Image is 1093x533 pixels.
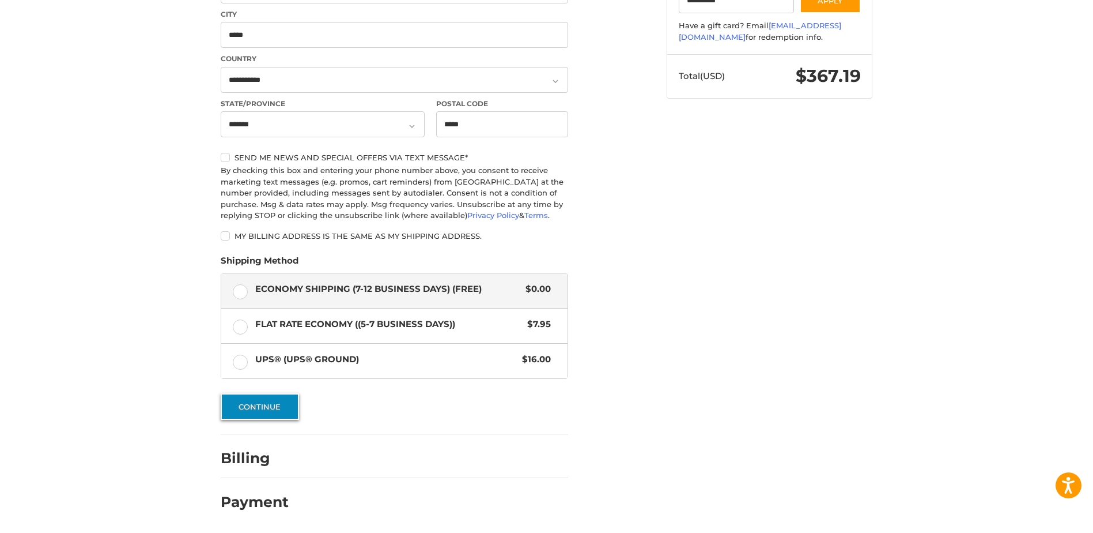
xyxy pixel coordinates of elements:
label: Postal Code [436,99,569,109]
label: City [221,9,568,20]
legend: Shipping Method [221,254,298,273]
h2: Billing [221,449,288,467]
a: Terms [524,211,548,220]
label: State/Province [221,99,425,109]
span: $7.95 [521,318,551,331]
span: Economy Shipping (7-12 Business Days) (Free) [255,283,520,296]
span: UPS® (UPS® Ground) [255,353,517,366]
div: Have a gift card? Email for redemption info. [679,20,861,43]
iframe: Google Customer Reviews [998,502,1093,533]
h2: Payment [221,493,289,511]
button: Continue [221,393,299,420]
span: Total (USD) [679,70,725,81]
span: $0.00 [520,283,551,296]
div: By checking this box and entering your phone number above, you consent to receive marketing text ... [221,165,568,222]
a: [EMAIL_ADDRESS][DOMAIN_NAME] [679,21,841,42]
label: My billing address is the same as my shipping address. [221,231,568,241]
label: Send me news and special offers via text message* [221,153,568,162]
span: Flat Rate Economy ((5-7 Business Days)) [255,318,522,331]
span: $367.19 [796,65,861,87]
label: Country [221,54,568,64]
span: $16.00 [516,353,551,366]
a: Privacy Policy [467,211,519,220]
